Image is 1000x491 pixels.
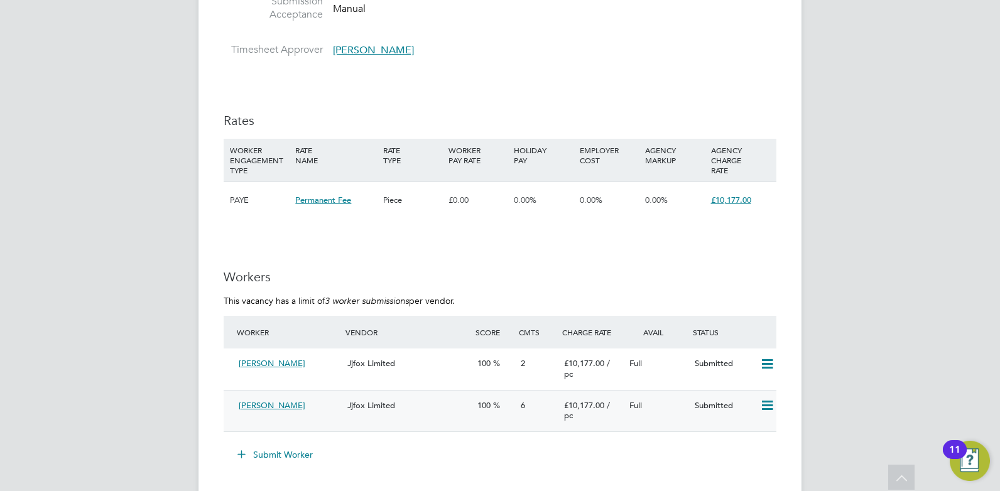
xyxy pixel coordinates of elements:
div: Submitted [690,353,755,374]
div: Charge Rate [559,321,624,343]
span: 0.00% [514,195,536,205]
div: WORKER PAY RATE [445,139,511,171]
span: / pc [564,400,610,421]
h3: Workers [224,269,776,285]
div: Avail [624,321,690,343]
span: 6 [521,400,525,411]
div: Score [472,321,516,343]
span: £10,177.00 [564,400,604,411]
div: £0.00 [445,182,511,219]
span: 0.00% [645,195,668,205]
span: [PERSON_NAME] [239,400,305,411]
span: £10,177.00 [564,358,604,369]
span: Full [629,400,642,411]
div: Worker [234,321,342,343]
h3: Rates [224,112,776,129]
span: £10,177.00 [711,195,751,205]
div: HOLIDAY PAY [511,139,576,171]
div: AGENCY CHARGE RATE [708,139,773,181]
span: [PERSON_NAME] [333,44,414,57]
span: 0.00% [580,195,602,205]
div: Vendor [342,321,472,343]
span: 100 [477,358,491,369]
label: Timesheet Approver [224,43,323,57]
div: Status [690,321,776,343]
div: PAYE [227,182,292,219]
span: 2 [521,358,525,369]
div: Piece [380,182,445,219]
p: This vacancy has a limit of per vendor. [224,295,776,306]
div: EMPLOYER COST [577,139,642,171]
div: RATE NAME [292,139,379,171]
span: Jjfox Limited [347,358,395,369]
div: AGENCY MARKUP [642,139,707,171]
span: / pc [564,358,610,379]
span: Permanent Fee [295,195,351,205]
div: RATE TYPE [380,139,445,171]
div: Submitted [690,396,755,416]
em: 3 worker submissions [325,295,409,306]
button: Open Resource Center, 11 new notifications [950,441,990,481]
span: 100 [477,400,491,411]
span: Manual [333,3,366,15]
span: [PERSON_NAME] [239,358,305,369]
span: Full [629,358,642,369]
span: Jjfox Limited [347,400,395,411]
div: Cmts [516,321,559,343]
div: 11 [949,450,960,466]
button: Submit Worker [229,445,323,465]
div: WORKER ENGAGEMENT TYPE [227,139,292,181]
